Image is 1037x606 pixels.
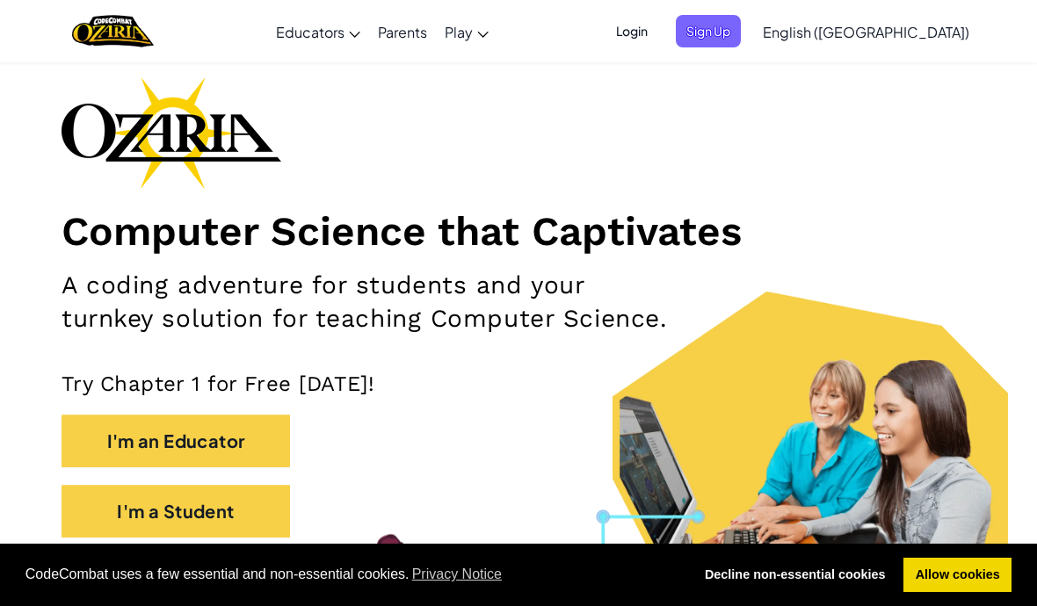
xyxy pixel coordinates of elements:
h1: Computer Science that Captivates [62,206,975,256]
span: CodeCombat uses a few essential and non-essential cookies. [25,561,679,588]
button: Login [606,15,658,47]
span: Educators [276,23,344,41]
h2: A coding adventure for students and your turnkey solution for teaching Computer Science. [62,269,674,335]
a: allow cookies [903,558,1012,593]
a: Play [436,8,497,55]
button: Sign Up [676,15,741,47]
a: English ([GEOGRAPHIC_DATA]) [754,8,978,55]
button: I'm a Student [62,485,290,537]
a: learn more about cookies [410,561,505,588]
p: Try Chapter 1 for Free [DATE]! [62,371,975,397]
span: English ([GEOGRAPHIC_DATA]) [763,23,969,41]
button: I'm an Educator [62,415,290,467]
img: Home [72,13,154,49]
span: Play [445,23,473,41]
a: deny cookies [693,558,897,593]
a: Ozaria by CodeCombat logo [72,13,154,49]
a: Parents [369,8,436,55]
img: Ozaria branding logo [62,76,281,189]
a: Educators [267,8,369,55]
